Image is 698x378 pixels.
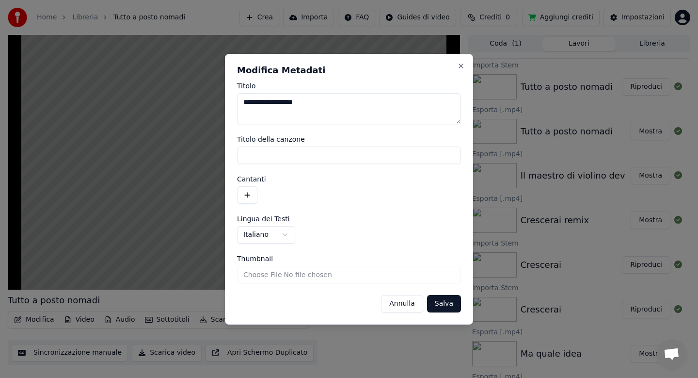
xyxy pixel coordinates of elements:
[427,295,461,312] button: Salva
[237,176,461,182] label: Cantanti
[237,82,461,89] label: Titolo
[237,215,290,222] span: Lingua dei Testi
[237,255,273,262] span: Thumbnail
[237,136,461,143] label: Titolo della canzone
[381,295,423,312] button: Annulla
[237,66,461,75] h2: Modifica Metadati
